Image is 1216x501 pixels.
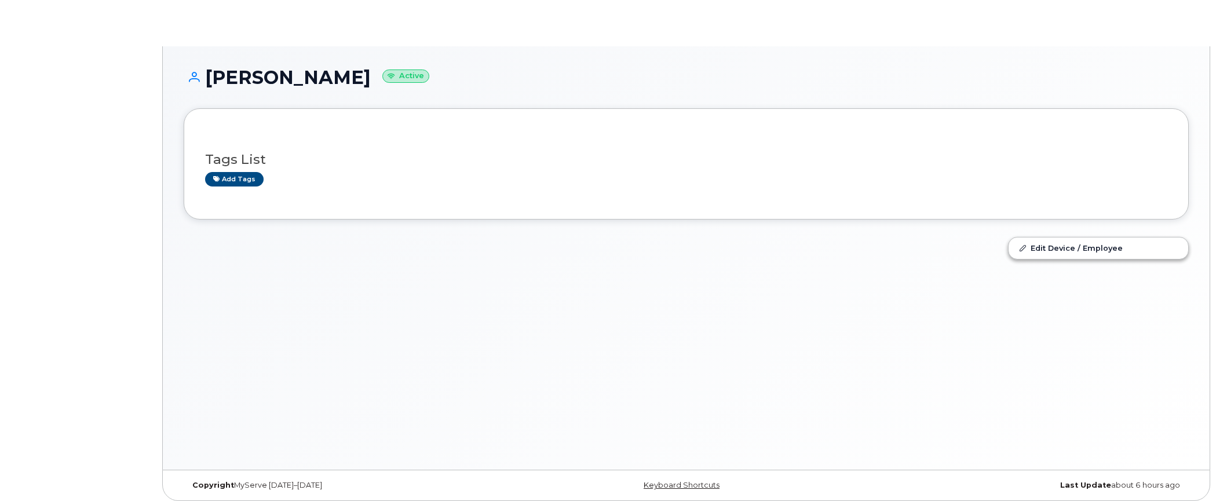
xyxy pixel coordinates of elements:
[854,481,1189,490] div: about 6 hours ago
[644,481,720,489] a: Keyboard Shortcuts
[184,67,1189,87] h1: [PERSON_NAME]
[205,152,1167,167] h3: Tags List
[1009,237,1188,258] a: Edit Device / Employee
[205,172,264,186] a: Add tags
[382,70,429,83] small: Active
[1060,481,1111,489] strong: Last Update
[192,481,234,489] strong: Copyright
[184,481,518,490] div: MyServe [DATE]–[DATE]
